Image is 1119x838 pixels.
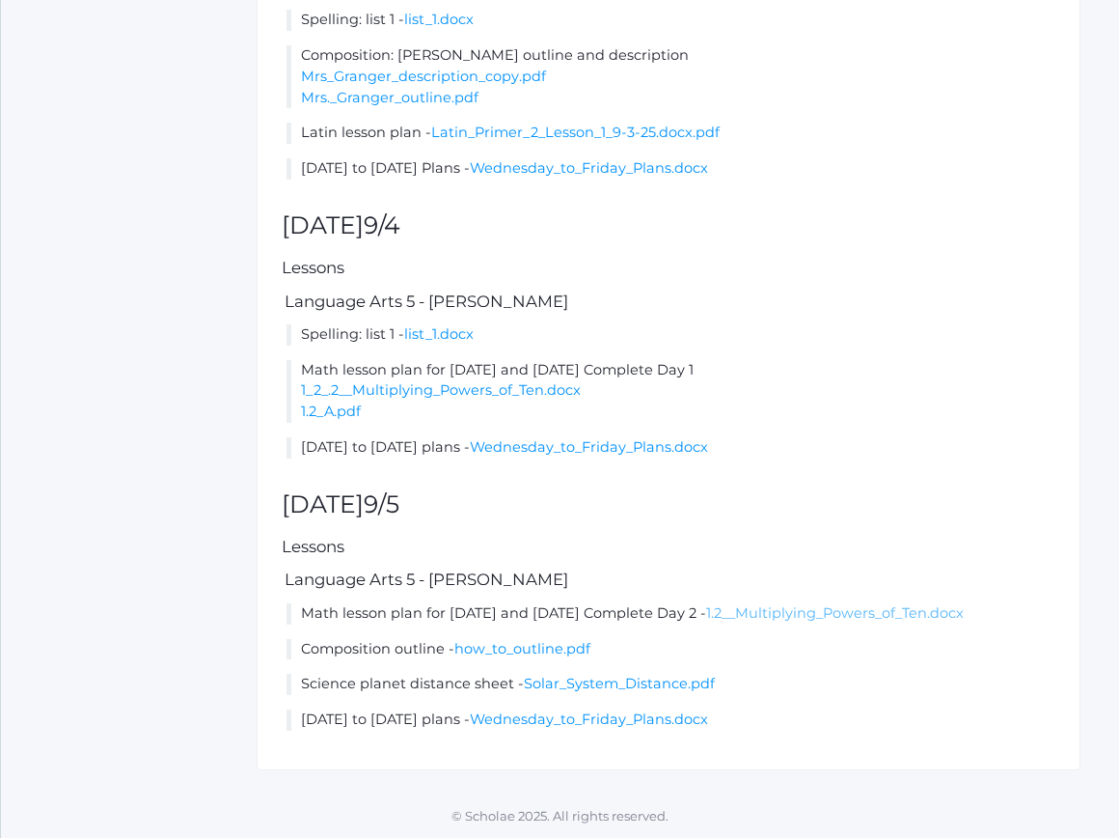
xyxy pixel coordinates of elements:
a: Wednesday_to_Friday_Plans.docx [470,159,708,177]
h5: Language Arts 5 - [PERSON_NAME] [282,571,1055,588]
li: [DATE] to [DATE] Plans - [287,158,1055,180]
span: 9/4 [364,210,400,239]
li: [DATE] to [DATE] plans - [287,437,1055,459]
h2: [DATE] [282,491,1055,518]
li: Latin lesson plan - [287,123,1055,144]
a: 1_2_.2__Multiplying_Powers_of_Ten.docx [301,381,581,399]
a: Solar_System_Distance.pdf [524,675,715,692]
li: [DATE] to [DATE] plans - [287,710,1055,731]
a: 1.2_A.pdf [301,403,361,420]
a: Mrs_Granger_description_copy.pdf [301,68,546,85]
li: Composition: [PERSON_NAME] outline and description [287,45,1055,108]
h5: Lessons [282,259,1055,276]
a: Latin_Primer_2_Lesson_1_9-3-25.docx.pdf [431,124,720,141]
li: Math lesson plan for [DATE] and [DATE] Complete Day 1 [287,360,1055,423]
li: Composition outline - [287,639,1055,660]
li: Spelling: list 1 - [287,10,1055,31]
a: how_to_outline.pdf [454,640,590,657]
h5: Language Arts 5 - [PERSON_NAME] [282,293,1055,310]
a: list_1.docx [404,325,474,343]
li: Science planet distance sheet - [287,674,1055,695]
li: Math lesson plan for [DATE] and [DATE] Complete Day 2 - [287,603,1055,625]
h2: [DATE] [282,212,1055,239]
p: © Scholae 2025. All rights reserved. [1,807,1119,826]
a: Wednesday_to_Friday_Plans.docx [470,711,708,728]
a: 1.2__Multiplying_Powers_of_Ten.docx [706,604,964,622]
a: Mrs._Granger_outline.pdf [301,89,478,106]
a: Wednesday_to_Friday_Plans.docx [470,438,708,456]
h5: Lessons [282,538,1055,555]
a: list_1.docx [404,11,474,28]
span: 9/5 [364,489,399,518]
li: Spelling: list 1 - [287,324,1055,346]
